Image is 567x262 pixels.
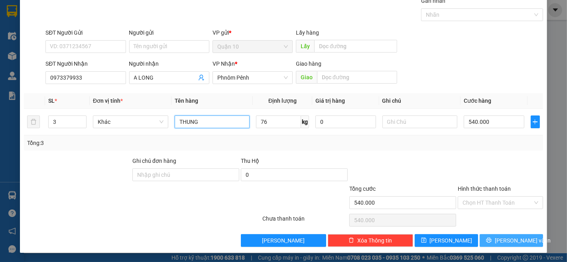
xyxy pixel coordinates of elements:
[217,41,288,53] span: Quận 10
[213,61,235,67] span: VP Nhận
[129,59,209,68] div: Người nhận
[132,158,176,164] label: Ghi chú đơn hàng
[132,168,239,181] input: Ghi chú đơn hàng
[458,186,511,192] label: Hình thức thanh toán
[464,98,491,104] span: Cước hàng
[241,158,259,164] span: Thu Hộ
[27,115,40,128] button: delete
[328,234,413,247] button: deleteXóa Thông tin
[93,98,123,104] span: Đơn vị tính
[4,44,10,50] span: environment
[175,98,198,104] span: Tên hàng
[495,236,551,245] span: [PERSON_NAME] và In
[314,40,397,53] input: Dọc đường
[430,236,472,245] span: [PERSON_NAME]
[98,116,163,128] span: Khác
[349,186,376,192] span: Tổng cước
[296,40,314,53] span: Lấy
[48,98,55,104] span: SL
[55,34,106,43] li: VP Phnôm Pênh
[55,53,105,68] b: [STREET_ADDRESS][PERSON_NAME]
[268,98,297,104] span: Định lượng
[301,115,309,128] span: kg
[55,44,61,50] span: environment
[262,236,305,245] span: [PERSON_NAME]
[296,71,317,84] span: Giao
[45,59,126,68] div: SĐT Người Nhận
[357,236,392,245] span: Xóa Thông tin
[421,237,427,244] span: save
[315,98,345,104] span: Giá trị hàng
[531,119,540,125] span: plus
[315,115,376,128] input: 0
[27,139,219,147] div: Tổng: 3
[486,237,492,244] span: printer
[348,237,354,244] span: delete
[262,214,349,228] div: Chưa thanh toán
[296,61,321,67] span: Giao hàng
[379,93,461,109] th: Ghi chú
[415,234,478,247] button: save[PERSON_NAME]
[217,72,288,84] span: Phnôm Pênh
[241,234,326,247] button: [PERSON_NAME]
[4,34,55,43] li: VP Quận 10
[317,71,397,84] input: Dọc đường
[531,115,540,128] button: plus
[480,234,543,247] button: printer[PERSON_NAME] và In
[45,28,126,37] div: SĐT Người Gửi
[213,28,293,37] div: VP gửi
[4,4,116,19] li: [PERSON_NAME]
[4,53,54,76] b: [STREET_ADDRESS][PERSON_NAME][PERSON_NAME]
[296,29,319,36] span: Lấy hàng
[129,28,209,37] div: Người gửi
[198,74,205,81] span: user-add
[382,115,458,128] input: Ghi Chú
[175,115,250,128] input: VD: Bàn, Ghế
